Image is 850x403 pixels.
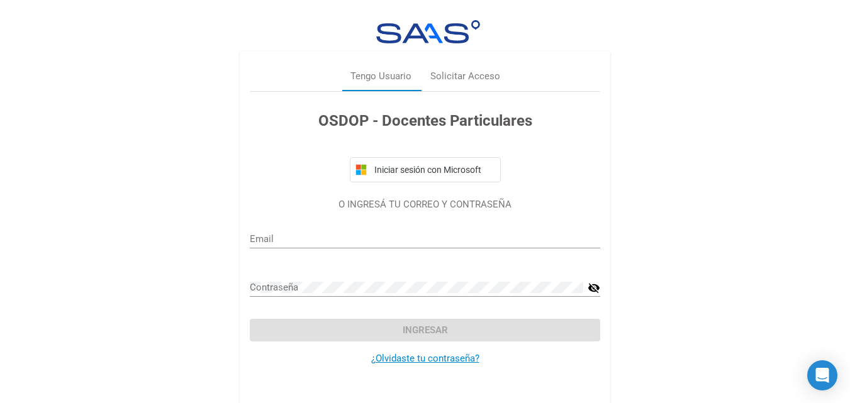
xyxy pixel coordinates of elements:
span: Ingresar [403,324,448,336]
span: Iniciar sesión con Microsoft [372,165,495,175]
h3: OSDOP - Docentes Particulares [250,109,600,132]
a: ¿Olvidaste tu contraseña? [371,353,479,364]
p: O INGRESÁ TU CORREO Y CONTRASEÑA [250,197,600,212]
div: Open Intercom Messenger [807,360,837,390]
button: Ingresar [250,319,600,341]
div: Tengo Usuario [350,69,411,84]
div: Solicitar Acceso [430,69,500,84]
button: Iniciar sesión con Microsoft [350,157,501,182]
mat-icon: visibility_off [588,280,600,295]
